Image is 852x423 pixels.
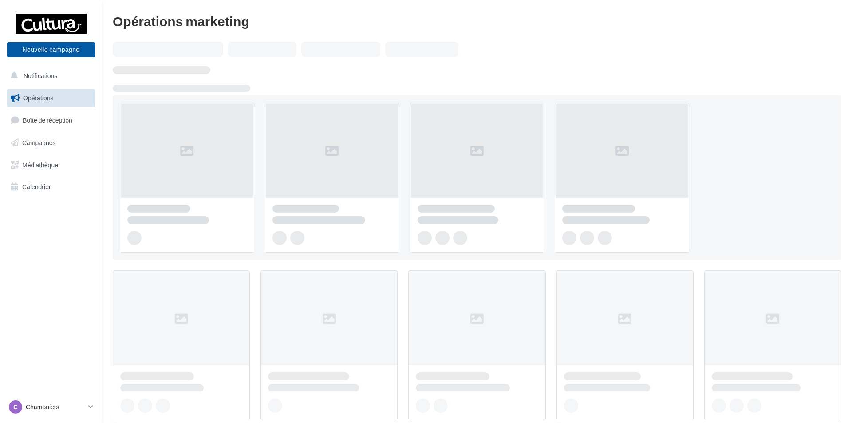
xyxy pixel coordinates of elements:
a: Campagnes [5,134,97,152]
span: Calendrier [22,183,51,190]
p: Champniers [26,403,85,411]
span: Opérations [23,94,53,102]
a: Médiathèque [5,156,97,174]
span: Campagnes [22,139,56,146]
span: Notifications [24,72,57,79]
a: Boîte de réception [5,111,97,130]
a: Calendrier [5,178,97,196]
button: Notifications [5,67,93,85]
div: Opérations marketing [113,14,841,28]
a: C Champniers [7,399,95,415]
a: Opérations [5,89,97,107]
span: Boîte de réception [23,116,72,124]
span: Médiathèque [22,161,58,168]
button: Nouvelle campagne [7,42,95,57]
span: C [13,403,18,411]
